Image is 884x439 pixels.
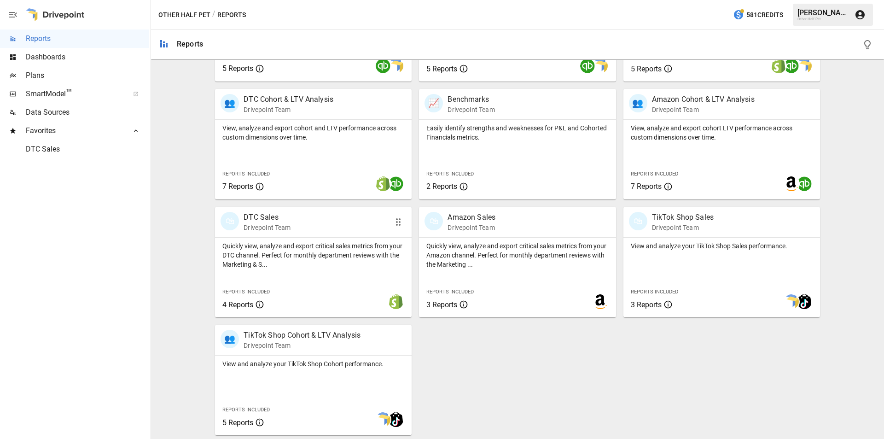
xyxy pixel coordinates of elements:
span: Data Sources [26,107,149,118]
span: Reports Included [631,171,678,177]
p: Drivepoint Team [652,105,755,114]
p: View and analyze your TikTok Shop Sales performance. [631,241,813,251]
img: smart model [389,59,403,73]
p: View, analyze and export cohort LTV performance across custom dimensions over time. [631,123,813,142]
img: quickbooks [784,59,799,73]
span: Reports Included [426,171,474,177]
div: Reports [177,40,203,48]
button: 581Credits [729,6,787,23]
p: Drivepoint Team [244,341,361,350]
p: TikTok Shop Sales [652,212,714,223]
span: 4 Reports [222,300,253,309]
span: 3 Reports [631,300,662,309]
p: Quickly view, analyze and export critical sales metrics from your Amazon channel. Perfect for mon... [426,241,608,269]
span: 3 Reports [426,300,457,309]
p: Drivepoint Team [652,223,714,232]
p: View, analyze and export cohort and LTV performance across custom dimensions over time. [222,123,404,142]
img: amazon [784,176,799,191]
span: Reports Included [631,289,678,295]
p: Amazon Cohort & LTV Analysis [652,94,755,105]
img: smart model [784,294,799,309]
span: 2 Reports [426,182,457,191]
p: TikTok Shop Cohort & LTV Analysis [244,330,361,341]
img: smart model [376,412,390,427]
span: Reports Included [222,171,270,177]
span: 5 Reports [631,64,662,73]
p: Amazon Sales [448,212,495,223]
img: amazon [593,294,608,309]
span: 5 Reports [426,64,457,73]
img: quickbooks [797,176,812,191]
span: 5 Reports [222,64,253,73]
p: Drivepoint Team [448,105,494,114]
span: 7 Reports [631,182,662,191]
span: 581 Credits [746,9,783,21]
p: DTC Cohort & LTV Analysis [244,94,333,105]
p: Drivepoint Team [448,223,495,232]
span: Plans [26,70,149,81]
div: 👥 [221,330,239,348]
div: 🛍 [629,212,647,230]
span: Reports Included [222,407,270,413]
div: 🛍 [425,212,443,230]
span: Reports [26,33,149,44]
span: Favorites [26,125,123,136]
img: tiktok [797,294,812,309]
p: Drivepoint Team [244,223,291,232]
div: [PERSON_NAME] [797,8,849,17]
div: / [212,9,215,21]
span: 7 Reports [222,182,253,191]
span: DTC Sales [26,144,149,155]
span: 5 Reports [222,418,253,427]
span: Dashboards [26,52,149,63]
span: Reports Included [222,289,270,295]
p: Easily identify strengths and weaknesses for P&L and Cohorted Financials metrics. [426,123,608,142]
span: SmartModel [26,88,123,100]
div: 👥 [629,94,647,112]
img: quickbooks [389,176,403,191]
p: Drivepoint Team [244,105,333,114]
p: View and analyze your TikTok Shop Cohort performance. [222,359,404,369]
div: 🛍 [221,212,239,230]
img: tiktok [389,412,403,427]
button: Other Half Pet [158,9,210,21]
div: 👥 [221,94,239,112]
img: shopify [376,176,390,191]
span: ™ [66,87,72,99]
div: 📈 [425,94,443,112]
p: Quickly view, analyze and export critical sales metrics from your DTC channel. Perfect for monthl... [222,241,404,269]
img: shopify [389,294,403,309]
img: shopify [771,59,786,73]
img: quickbooks [376,59,390,73]
img: smart model [593,59,608,73]
div: Other Half Pet [797,17,849,21]
p: DTC Sales [244,212,291,223]
p: Benchmarks [448,94,494,105]
span: Reports Included [426,289,474,295]
img: quickbooks [580,59,595,73]
img: smart model [797,59,812,73]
